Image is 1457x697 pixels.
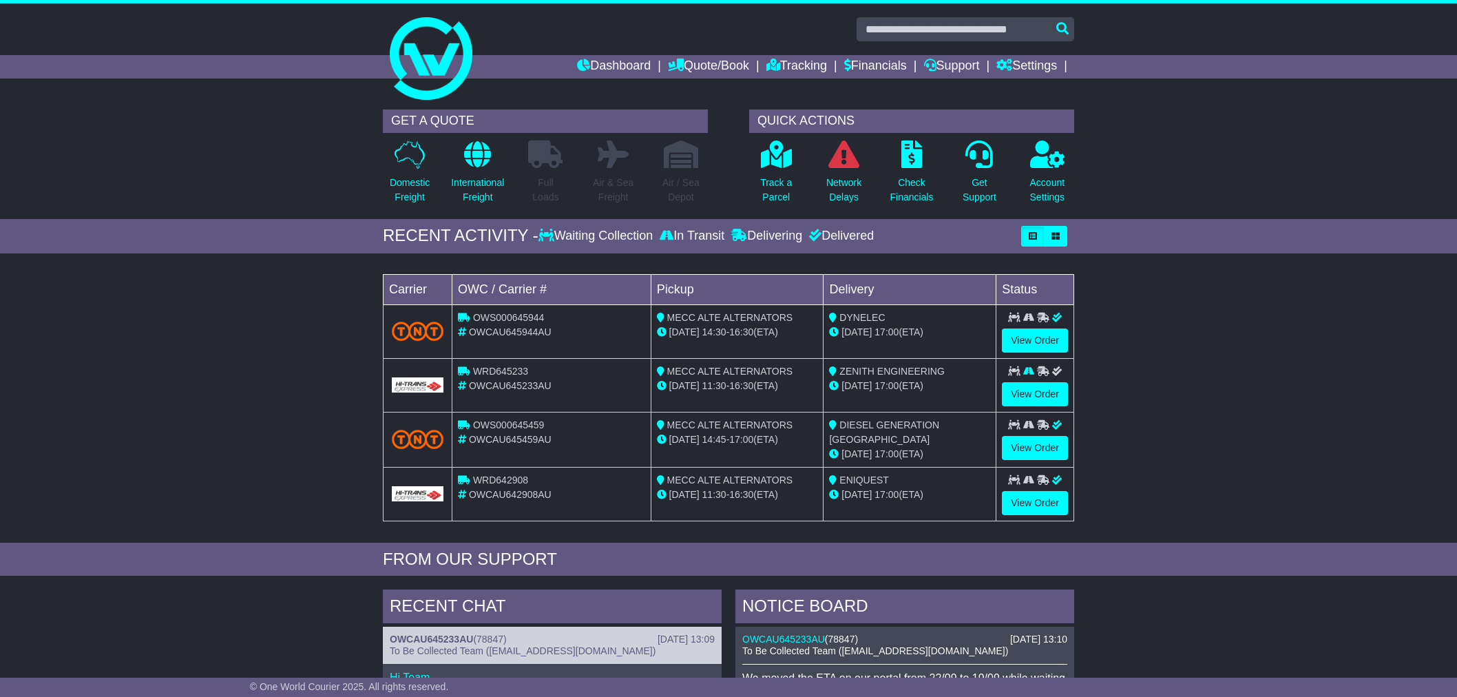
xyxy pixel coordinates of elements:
div: FROM OUR SUPPORT [383,550,1074,570]
span: 17:00 [874,489,899,500]
span: [DATE] [669,434,700,445]
a: DomesticFreight [389,140,430,212]
td: Status [996,274,1074,304]
span: 17:00 [874,448,899,459]
div: GET A QUOTE [383,110,708,133]
p: Full Loads [528,176,563,205]
span: OWS000645944 [473,312,545,323]
a: InternationalFreight [450,140,505,212]
span: WRD645233 [473,366,528,377]
div: RECENT ACTIVITY - [383,226,538,246]
span: MECC ALTE ALTERNATORS [667,366,793,377]
a: Track aParcel [759,140,793,212]
span: 78847 [828,634,855,645]
div: - (ETA) [657,325,818,340]
div: (ETA) [829,447,990,461]
p: Network Delays [826,176,861,205]
a: View Order [1002,382,1068,406]
span: [DATE] [841,380,872,391]
span: [DATE] [841,448,872,459]
div: Delivered [806,229,874,244]
span: WRD642908 [473,475,528,486]
a: Financials [844,55,907,79]
a: OWCAU645233AU [742,634,825,645]
img: TNT_Domestic.png [392,430,443,448]
a: OWCAU645233AU [390,634,473,645]
a: NetworkDelays [826,140,862,212]
span: [DATE] [669,489,700,500]
span: © One World Courier 2025. All rights reserved. [250,681,449,692]
span: 16:30 [729,489,753,500]
p: Domestic Freight [390,176,430,205]
img: TNT_Domestic.png [392,322,443,340]
span: 17:00 [874,326,899,337]
img: GetCarrierServiceLogo [392,486,443,501]
div: (ETA) [829,379,990,393]
div: (ETA) [829,488,990,502]
span: [DATE] [841,489,872,500]
span: MECC ALTE ALTERNATORS [667,475,793,486]
p: Air & Sea Freight [593,176,633,205]
a: View Order [1002,329,1068,353]
span: 78847 [476,634,503,645]
div: NOTICE BOARD [735,590,1074,627]
div: ( ) [742,634,1067,645]
a: Support [924,55,980,79]
span: 16:30 [729,380,753,391]
span: To Be Collected Team ([EMAIL_ADDRESS][DOMAIN_NAME]) [742,645,1008,656]
td: Pickup [651,274,824,304]
div: - (ETA) [657,379,818,393]
div: In Transit [656,229,728,244]
span: DIESEL GENERATION [GEOGRAPHIC_DATA] [829,419,939,445]
span: OWCAU645233AU [469,380,552,391]
a: CheckFinancials [890,140,934,212]
img: GetCarrierServiceLogo [392,377,443,393]
span: [DATE] [669,326,700,337]
a: Settings [996,55,1057,79]
span: To Be Collected Team ([EMAIL_ADDRESS][DOMAIN_NAME]) [390,645,656,656]
a: View Order [1002,491,1068,515]
span: 11:30 [702,380,726,391]
div: - (ETA) [657,488,818,502]
span: ENIQUEST [839,475,889,486]
span: 17:00 [729,434,753,445]
a: AccountSettings [1029,140,1066,212]
td: Carrier [384,274,452,304]
span: OWCAU645944AU [469,326,552,337]
td: OWC / Carrier # [452,274,651,304]
p: International Freight [451,176,504,205]
span: OWCAU642908AU [469,489,552,500]
div: ( ) [390,634,715,645]
a: GetSupport [962,140,997,212]
span: [DATE] [841,326,872,337]
div: QUICK ACTIONS [749,110,1074,133]
span: OWS000645459 [473,419,545,430]
span: DYNELEC [839,312,885,323]
p: Air / Sea Depot [662,176,700,205]
div: (ETA) [829,325,990,340]
span: 14:30 [702,326,726,337]
div: - (ETA) [657,433,818,447]
span: 16:30 [729,326,753,337]
td: Delivery [824,274,996,304]
a: View Order [1002,436,1068,460]
span: ZENITH ENGINEERING [839,366,944,377]
div: [DATE] 13:10 [1010,634,1067,645]
p: Account Settings [1030,176,1065,205]
p: Check Financials [890,176,934,205]
a: Quote/Book [668,55,749,79]
span: 11:30 [702,489,726,500]
span: OWCAU645459AU [469,434,552,445]
p: Get Support [963,176,996,205]
div: [DATE] 13:09 [658,634,715,645]
div: Delivering [728,229,806,244]
span: [DATE] [669,380,700,391]
div: Waiting Collection [538,229,656,244]
p: Hi Team, [390,671,715,684]
div: RECENT CHAT [383,590,722,627]
a: Dashboard [577,55,651,79]
span: 14:45 [702,434,726,445]
a: Tracking [766,55,827,79]
p: Track a Parcel [760,176,792,205]
span: MECC ALTE ALTERNATORS [667,312,793,323]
